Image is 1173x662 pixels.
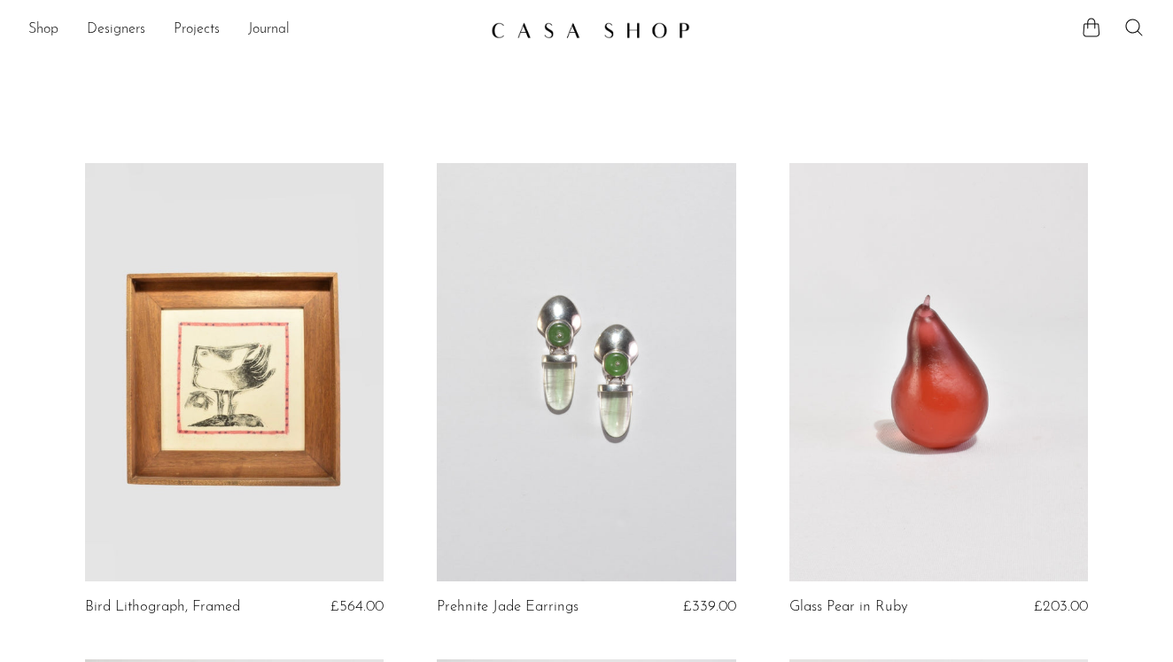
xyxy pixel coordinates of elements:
[28,15,477,45] ul: NEW HEADER MENU
[28,19,58,42] a: Shop
[330,599,384,614] span: £564.00
[87,19,145,42] a: Designers
[789,599,908,615] a: Glass Pear in Ruby
[248,19,290,42] a: Journal
[85,599,240,615] a: Bird Lithograph, Framed
[174,19,220,42] a: Projects
[1034,599,1088,614] span: £203.00
[683,599,736,614] span: £339.00
[437,599,579,615] a: Prehnite Jade Earrings
[28,15,477,45] nav: Desktop navigation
